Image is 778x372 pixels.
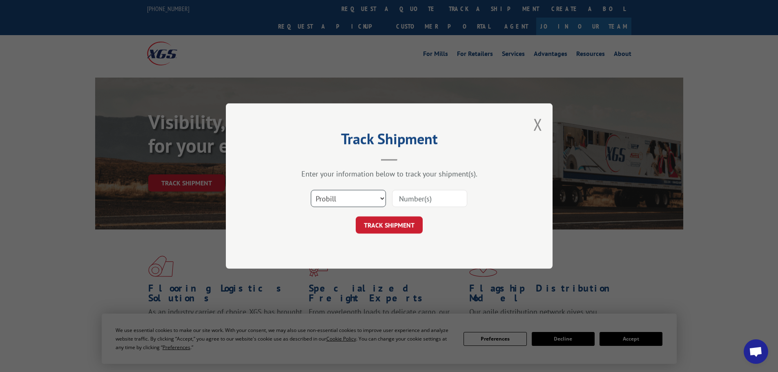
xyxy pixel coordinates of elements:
[356,216,423,234] button: TRACK SHIPMENT
[392,190,467,207] input: Number(s)
[267,133,512,149] h2: Track Shipment
[744,339,768,364] div: Open chat
[533,114,542,135] button: Close modal
[267,169,512,178] div: Enter your information below to track your shipment(s).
